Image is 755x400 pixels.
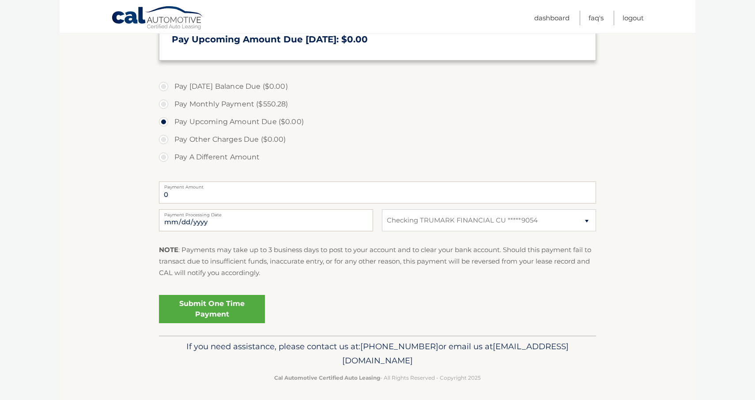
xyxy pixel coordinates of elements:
label: Payment Amount [159,181,596,189]
strong: Cal Automotive Certified Auto Leasing [274,374,380,381]
a: FAQ's [589,11,604,25]
label: Pay Other Charges Due ($0.00) [159,131,596,148]
label: Pay Monthly Payment ($550.28) [159,95,596,113]
a: Submit One Time Payment [159,295,265,323]
strong: NOTE [159,245,178,254]
label: Pay [DATE] Balance Due ($0.00) [159,78,596,95]
label: Pay A Different Amount [159,148,596,166]
input: Payment Date [159,209,373,231]
label: Pay Upcoming Amount Due ($0.00) [159,113,596,131]
a: Logout [623,11,644,25]
p: - All Rights Reserved - Copyright 2025 [165,373,590,382]
span: [EMAIL_ADDRESS][DOMAIN_NAME] [342,341,569,366]
input: Payment Amount [159,181,596,204]
h3: Pay Upcoming Amount Due [DATE]: $0.00 [172,34,583,45]
p: : Payments may take up to 3 business days to post to your account and to clear your bank account.... [159,244,596,279]
span: [PHONE_NUMBER] [360,341,438,351]
label: Payment Processing Date [159,209,373,216]
a: Cal Automotive [111,6,204,31]
a: Dashboard [534,11,570,25]
p: If you need assistance, please contact us at: or email us at [165,340,590,368]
